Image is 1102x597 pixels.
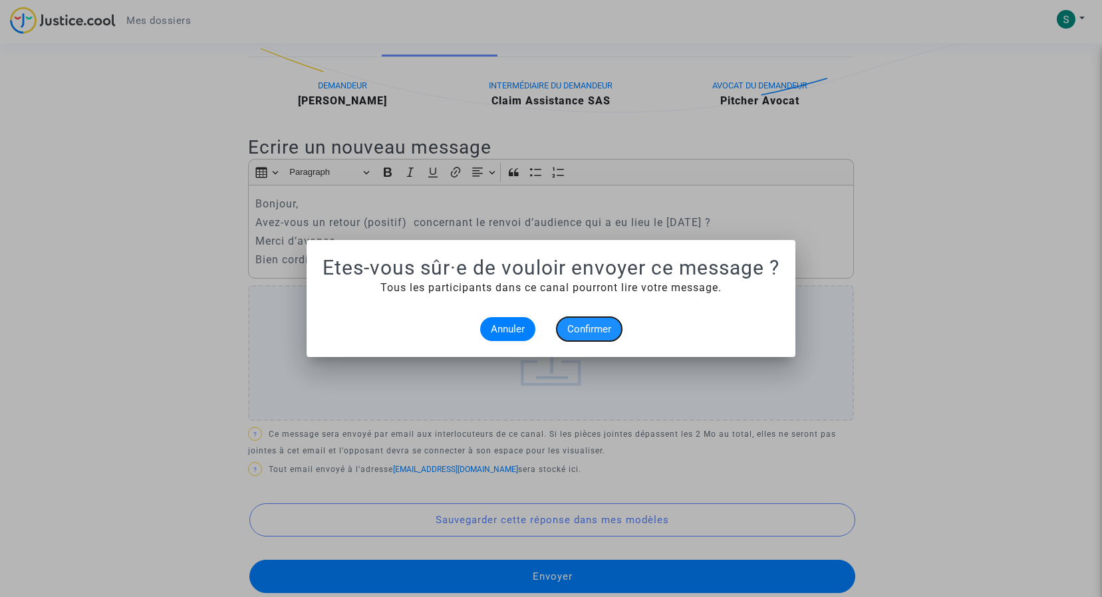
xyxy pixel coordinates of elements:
button: Annuler [480,317,535,341]
span: Tous les participants dans ce canal pourront lire votre message. [380,281,722,294]
span: Confirmer [567,323,611,335]
span: Annuler [491,323,525,335]
h1: Etes-vous sûr·e de vouloir envoyer ce message ? [323,256,779,280]
button: Confirmer [557,317,622,341]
